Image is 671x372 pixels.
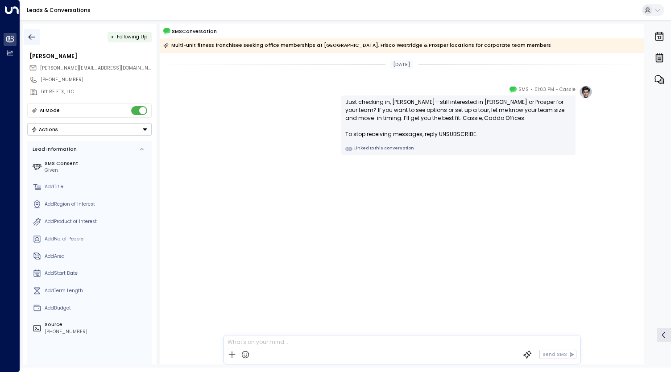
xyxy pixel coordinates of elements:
div: [PERSON_NAME] [29,52,152,60]
div: Button group with a nested menu [27,123,152,136]
span: 01:03 PM [534,85,554,94]
div: AI Mode [40,106,60,115]
span: • [530,85,533,94]
span: Cassie [559,85,576,94]
div: [PHONE_NUMBER] [45,328,149,335]
div: [PHONE_NUMBER] [41,76,152,83]
div: Given [45,167,149,174]
div: AddTitle [45,183,149,190]
div: AddTerm Length [45,287,149,294]
a: Leads & Conversations [27,6,91,14]
div: Just checking in, [PERSON_NAME]—still interested in [PERSON_NAME] or Prosper for your team? If yo... [345,98,572,138]
div: AddNo. of People [45,236,149,243]
span: Following Up [117,33,147,40]
span: [PERSON_NAME][EMAIL_ADDRESS][DOMAIN_NAME] [40,65,160,71]
button: Actions [27,123,152,136]
img: profile-logo.png [579,85,592,99]
div: [DATE] [390,60,413,70]
div: AddArea [45,253,149,260]
div: • [111,31,114,43]
div: Lift RF FTX, LLC [41,88,152,95]
span: bryan@liftrfftx.com [40,65,152,72]
div: AddBudget [45,305,149,312]
div: Multi-unit fitness franchisee seeking office memberships at [GEOGRAPHIC_DATA], Frisco Westridge &... [163,41,551,50]
label: SMS Consent [45,160,149,167]
div: AddProduct of Interest [45,218,149,225]
div: AddStart Date [45,270,149,277]
div: Lead Information [30,146,77,153]
div: Actions [31,126,58,132]
label: Source [45,321,149,328]
a: Linked to this conversation [345,145,572,153]
div: AddRegion of Interest [45,201,149,208]
span: SMS Conversation [172,28,217,35]
span: SMS [518,85,529,94]
span: • [556,85,558,94]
